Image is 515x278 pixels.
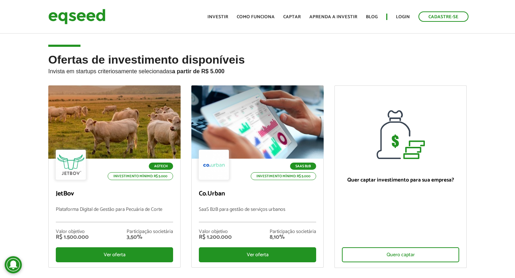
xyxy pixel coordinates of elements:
[48,7,106,26] img: EqSeed
[309,15,357,19] a: Aprenda a investir
[48,85,181,268] a: Agtech Investimento mínimo: R$ 5.000 JetBov Plataforma Digital de Gestão para Pecuária de Corte V...
[56,207,173,222] p: Plataforma Digital de Gestão para Pecuária de Corte
[251,172,316,180] p: Investimento mínimo: R$ 5.000
[396,15,410,19] a: Login
[191,85,324,268] a: SaaS B2B Investimento mínimo: R$ 5.000 Co.Urban SaaS B2B para gestão de serviços urbanos Valor ob...
[56,247,173,262] div: Ver oferta
[108,172,173,180] p: Investimento mínimo: R$ 5.000
[127,234,173,240] div: 3,50%
[342,177,459,183] p: Quer captar investimento para sua empresa?
[283,15,301,19] a: Captar
[199,247,316,262] div: Ver oferta
[237,15,275,19] a: Como funciona
[149,163,173,170] p: Agtech
[270,229,316,234] div: Participação societária
[127,229,173,234] div: Participação societária
[56,234,89,240] div: R$ 1.500.000
[172,68,225,74] strong: a partir de R$ 5.000
[418,11,469,22] a: Cadastre-se
[48,54,467,85] h2: Ofertas de investimento disponíveis
[56,229,89,234] div: Valor objetivo
[56,190,173,198] p: JetBov
[334,85,467,268] a: Quer captar investimento para sua empresa? Quero captar
[270,234,316,240] div: 8,10%
[199,190,316,198] p: Co.Urban
[342,247,459,262] div: Quero captar
[199,207,316,222] p: SaaS B2B para gestão de serviços urbanos
[199,234,232,240] div: R$ 1.200.000
[207,15,228,19] a: Investir
[290,163,316,170] p: SaaS B2B
[199,229,232,234] div: Valor objetivo
[48,66,467,75] p: Invista em startups criteriosamente selecionadas
[366,15,378,19] a: Blog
